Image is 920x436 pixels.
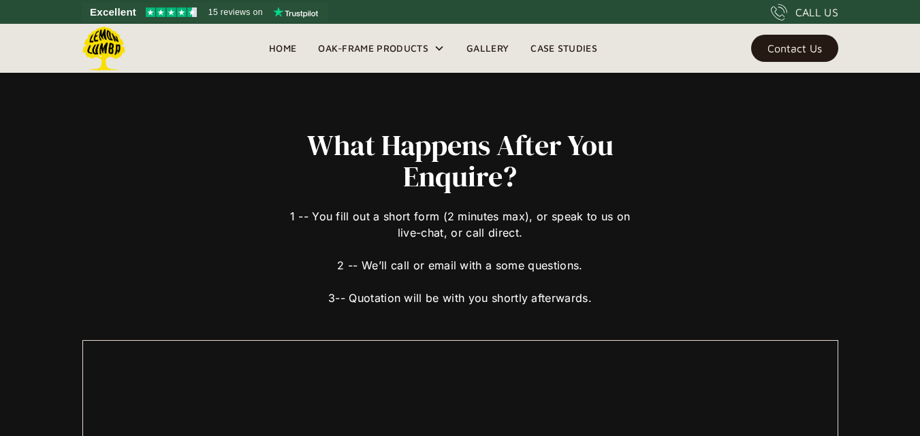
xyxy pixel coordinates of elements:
div: Contact Us [767,44,822,53]
div: 1 -- You fill out a short form (2 minutes max), or speak to us on live-chat, or call direct. 2 --... [285,192,636,306]
span: Excellent [90,4,136,20]
a: Contact Us [751,35,838,62]
a: Home [258,38,307,58]
div: Oak-Frame Products [307,24,456,73]
a: CALL US [771,4,838,20]
img: Trustpilot logo [273,7,318,18]
div: Oak-Frame Products [318,40,428,56]
h2: What Happens After You Enquire? [285,129,636,192]
img: Trustpilot 4.5 stars [146,7,197,17]
div: CALL US [795,4,838,20]
span: 15 reviews on [208,4,263,20]
a: Gallery [456,38,520,58]
a: See Lemon Lumba reviews on Trustpilot [82,3,328,22]
a: Case Studies [520,38,608,58]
